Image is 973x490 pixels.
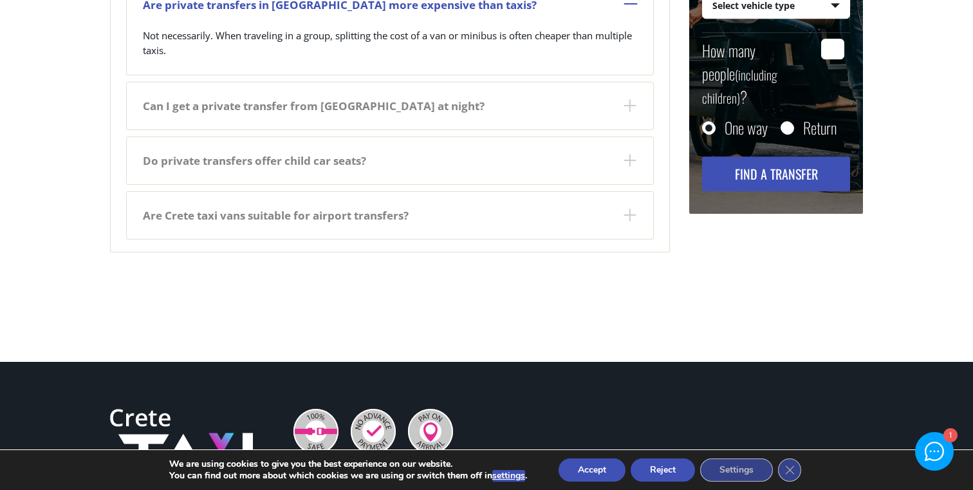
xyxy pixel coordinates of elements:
[700,458,773,482] button: Settings
[492,470,525,482] button: settings
[943,429,957,442] div: 1
[127,137,653,184] dt: Do private transfers offer child car seats?
[631,458,695,482] button: Reject
[408,409,453,454] img: Pay On Arrival
[702,39,813,108] label: How many people ?
[127,192,653,239] dt: Are Crete taxi vans suitable for airport transfers?
[351,409,396,454] img: No Advance Payment
[293,409,338,454] img: 100% Safe
[169,458,527,470] p: We are using cookies to give you the best experience on our website.
[702,65,777,108] small: (including children)
[169,470,527,482] p: You can find out more about which cookies we are using or switch them off in .
[803,121,837,134] label: Return
[143,28,637,68] p: Not necessarily. When traveling in a group, splitting the cost of a van or minibus is often cheap...
[559,458,625,482] button: Accept
[702,156,850,191] button: Find a transfer
[127,82,653,129] dt: Can I get a private transfer from [GEOGRAPHIC_DATA] at night?
[725,121,768,134] label: One way
[778,458,801,482] button: Close GDPR Cookie Banner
